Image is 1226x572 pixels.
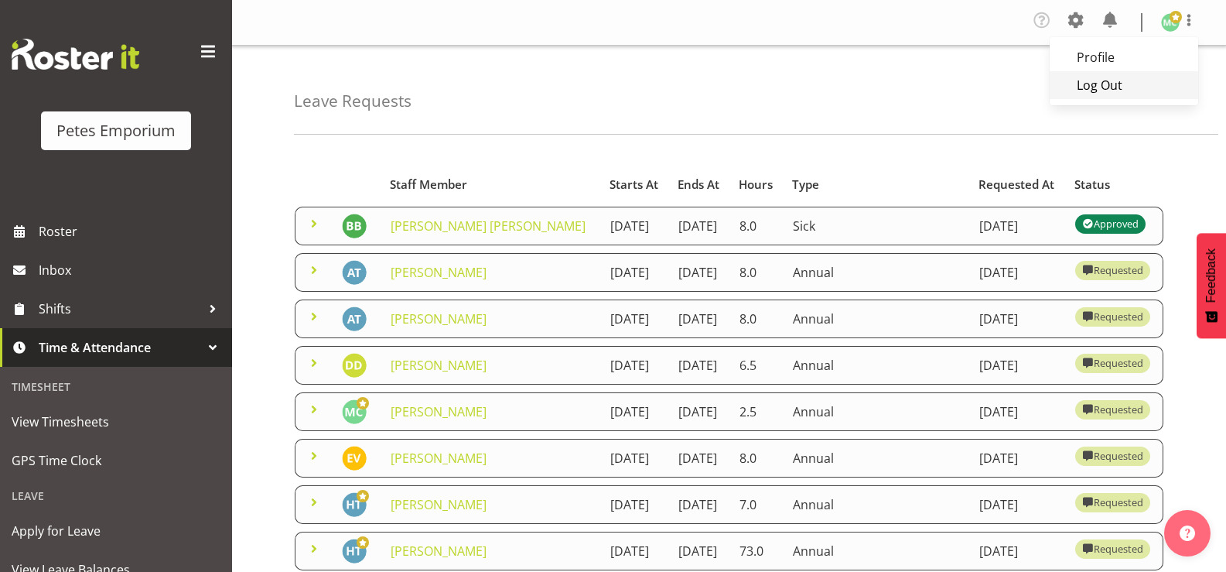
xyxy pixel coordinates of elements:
td: Annual [784,300,970,338]
img: danielle-donselaar8920.jpg [342,353,367,378]
td: [DATE] [669,346,730,385]
span: Feedback [1204,248,1218,303]
div: Requested [1082,400,1142,419]
img: alex-micheal-taniwha5364.jpg [342,307,367,331]
div: Requested [1082,447,1142,465]
div: Requested [1082,539,1142,558]
a: View Timesheets [4,402,228,441]
td: [DATE] [601,346,669,385]
div: Hours [739,176,774,194]
td: [DATE] [669,532,730,570]
a: [PERSON_NAME] [391,403,487,420]
td: [DATE] [970,253,1066,292]
a: [PERSON_NAME] [PERSON_NAME] [391,217,586,235]
div: Approved [1082,214,1138,233]
td: Annual [784,253,970,292]
a: GPS Time Clock [4,441,228,480]
span: Shifts [39,297,201,320]
td: [DATE] [970,300,1066,338]
button: Feedback - Show survey [1197,233,1226,338]
td: [DATE] [601,439,669,478]
td: [DATE] [970,485,1066,524]
img: melissa-cowen2635.jpg [342,399,367,424]
div: Petes Emporium [56,119,176,142]
a: [PERSON_NAME] [391,357,487,374]
td: Sick [784,207,970,245]
a: [PERSON_NAME] [391,310,487,327]
span: View Timesheets [12,410,220,433]
td: 2.5 [730,392,784,431]
td: [DATE] [970,346,1066,385]
td: Annual [784,439,970,478]
img: alex-micheal-taniwha5364.jpg [342,260,367,285]
div: Staff Member [390,176,592,194]
td: [DATE] [970,392,1066,431]
a: [PERSON_NAME] [391,543,487,560]
td: 7.0 [730,485,784,524]
span: Time & Attendance [39,336,201,359]
td: 73.0 [730,532,784,570]
div: Requested At [978,176,1057,194]
img: eva-vailini10223.jpg [342,446,367,471]
td: [DATE] [601,253,669,292]
td: [DATE] [601,300,669,338]
img: help-xxl-2.png [1180,526,1195,541]
td: [DATE] [669,439,730,478]
div: Starts At [610,176,660,194]
img: beena-bist9974.jpg [342,214,367,238]
span: Roster [39,220,224,243]
td: 8.0 [730,207,784,245]
span: Inbox [39,259,224,282]
div: Status [1074,176,1154,194]
td: [DATE] [669,485,730,524]
div: Type [792,176,961,194]
h4: Leave Requests [294,92,412,110]
td: [DATE] [669,253,730,292]
div: Timesheet [4,371,228,402]
a: Profile [1050,43,1198,71]
td: [DATE] [669,207,730,245]
a: [PERSON_NAME] [391,496,487,513]
td: 8.0 [730,300,784,338]
img: Rosterit website logo [12,39,139,70]
div: Requested [1082,493,1142,512]
a: Apply for Leave [4,512,228,550]
span: Apply for Leave [12,519,220,543]
td: [DATE] [601,485,669,524]
img: helena-tomlin701.jpg [342,539,367,563]
td: [DATE] [601,532,669,570]
span: GPS Time Clock [12,449,220,472]
a: [PERSON_NAME] [391,450,487,467]
img: melissa-cowen2635.jpg [1161,13,1180,32]
td: 6.5 [730,346,784,385]
td: [DATE] [669,392,730,431]
div: Requested [1082,354,1142,372]
td: Annual [784,392,970,431]
div: Requested [1082,307,1142,326]
td: Annual [784,485,970,524]
td: Annual [784,346,970,385]
td: 8.0 [730,253,784,292]
td: Annual [784,532,970,570]
td: [DATE] [669,300,730,338]
div: Leave [4,480,228,512]
td: [DATE] [970,207,1066,245]
img: helena-tomlin701.jpg [342,492,367,517]
a: [PERSON_NAME] [391,264,487,281]
td: [DATE] [970,532,1066,570]
a: Log Out [1050,71,1198,99]
div: Ends At [678,176,721,194]
td: [DATE] [970,439,1066,478]
td: 8.0 [730,439,784,478]
td: [DATE] [601,392,669,431]
td: [DATE] [601,207,669,245]
div: Requested [1082,261,1142,279]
